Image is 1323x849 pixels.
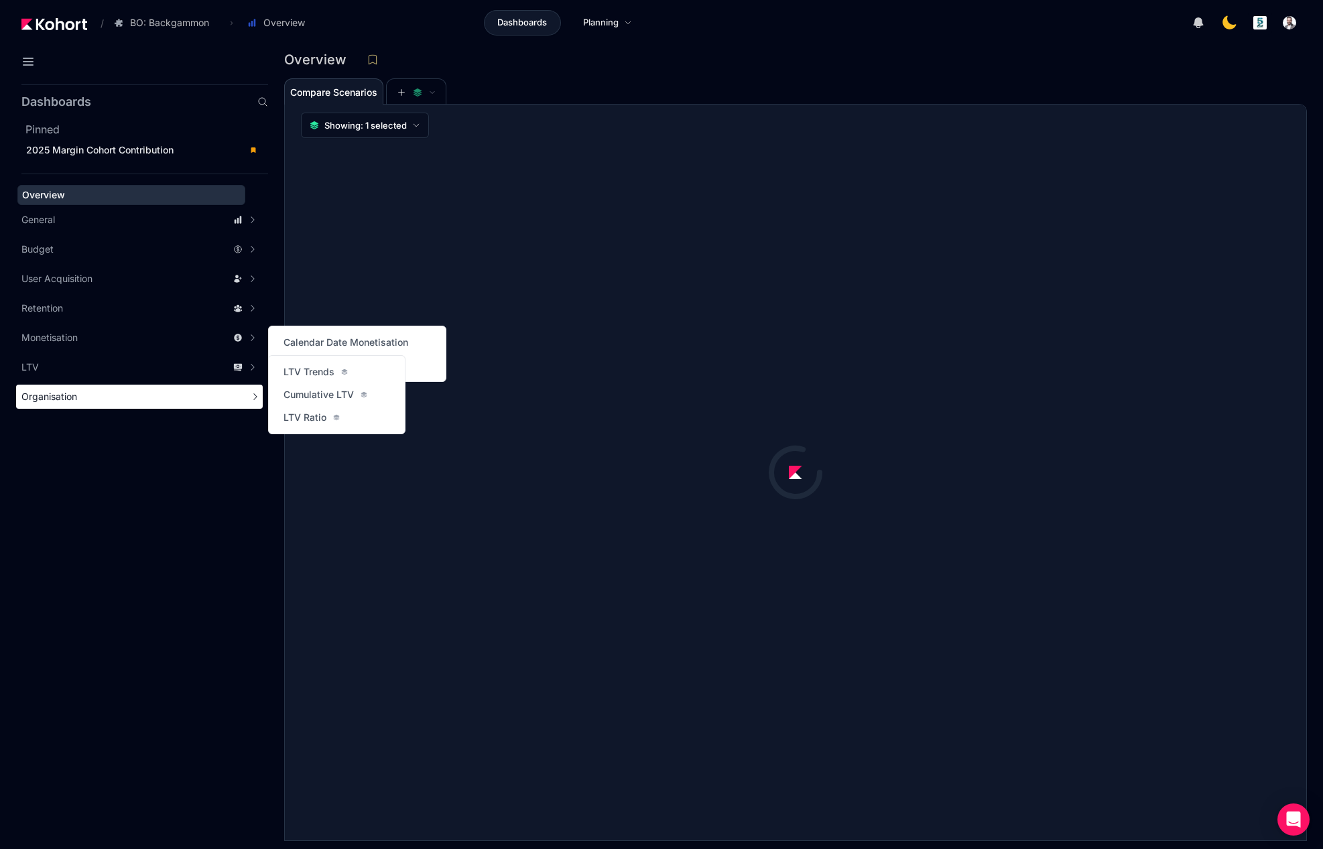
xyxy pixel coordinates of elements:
[21,213,55,226] span: General
[497,16,547,29] span: Dashboards
[21,361,39,374] span: LTV
[290,88,377,97] span: Compare Scenarios
[21,140,264,160] a: 2025 Margin Cohort Contribution
[263,16,305,29] span: Overview
[279,333,412,352] a: Calendar Date Monetisation
[484,10,561,36] a: Dashboards
[283,388,354,401] span: Cumulative LTV
[240,11,319,34] button: Overview
[21,302,63,315] span: Retention
[26,144,174,155] span: 2025 Margin Cohort Contribution
[21,272,92,285] span: User Acquisition
[283,365,334,379] span: LTV Trends
[90,16,104,30] span: /
[227,17,236,28] span: ›
[130,16,209,29] span: BO: Backgammon
[324,119,407,132] span: Showing: 1 selected
[583,16,619,29] span: Planning
[279,385,371,404] a: Cumulative LTV
[22,189,65,200] span: Overview
[21,243,54,256] span: Budget
[301,113,429,138] button: Showing: 1 selected
[107,11,223,34] button: BO: Backgammon
[1277,803,1310,836] div: Open Intercom Messenger
[21,18,87,30] img: Kohort logo
[17,185,245,205] a: Overview
[21,331,78,344] span: Monetisation
[283,411,326,424] span: LTV Ratio
[569,10,646,36] a: Planning
[25,121,268,137] h2: Pinned
[283,336,408,349] span: Calendar Date Monetisation
[21,390,77,403] span: Organisation
[284,53,355,66] h3: Overview
[279,408,344,427] a: LTV Ratio
[1253,16,1267,29] img: logo_logo_images_1_20240607072359498299_20240828135028712857.jpeg
[21,96,91,108] h2: Dashboards
[279,363,352,381] a: LTV Trends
